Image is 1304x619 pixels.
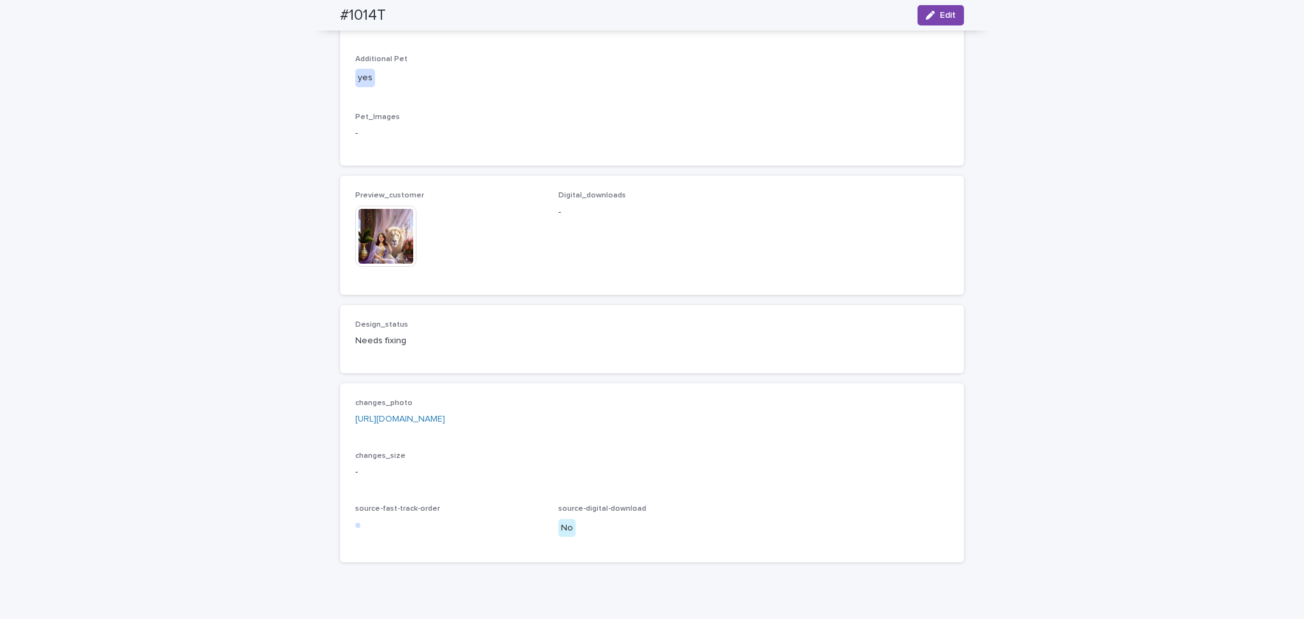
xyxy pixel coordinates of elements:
a: [URL][DOMAIN_NAME] [355,415,445,423]
p: Needs fixing [355,334,543,348]
span: source-digital-download [558,505,646,513]
span: changes_size [355,452,406,460]
p: - [355,466,949,479]
div: No [558,519,576,537]
span: source-fast-track-order [355,505,440,513]
h2: #1014T [340,6,386,25]
p: - [558,206,746,219]
span: Additional Pet [355,55,407,63]
span: Preview_customer [355,192,424,199]
div: yes [355,69,375,87]
p: - [355,127,949,140]
button: Edit [918,5,964,25]
span: Pet_Images [355,113,400,121]
span: Edit [940,11,956,20]
span: Digital_downloads [558,192,626,199]
span: Design_status [355,321,408,329]
span: changes_photo [355,399,413,407]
